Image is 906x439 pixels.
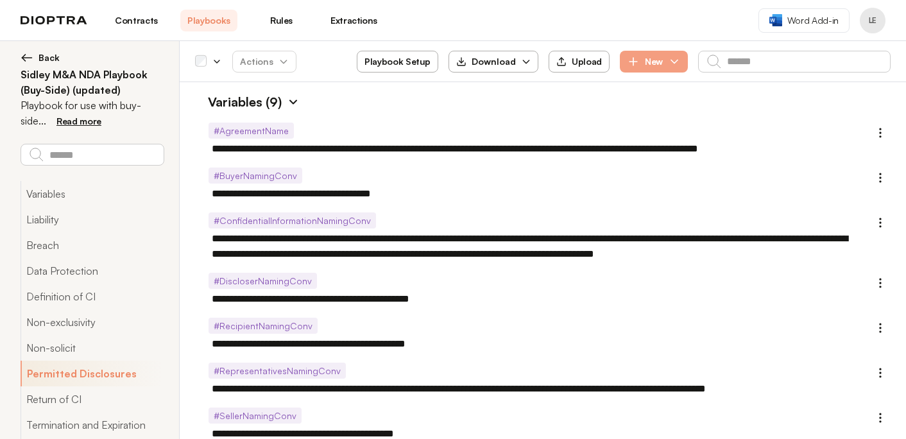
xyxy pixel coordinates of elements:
button: Non-solicit [21,335,164,361]
button: Data Protection [21,258,164,284]
div: Select all [195,56,207,67]
button: Actions [232,51,296,73]
span: Read more [56,116,101,126]
button: Liability [21,207,164,232]
img: Expand [287,96,300,108]
button: Permitted Disclosures [21,361,164,386]
span: # DiscloserNamingConv [209,273,317,289]
a: Extractions [325,10,382,31]
span: # SellerNamingConv [209,408,302,424]
img: word [769,14,782,26]
button: Back [21,51,164,64]
button: Variables [21,181,164,207]
button: Termination and Expiration [21,412,164,438]
div: Download [456,55,516,68]
button: Definition of CI [21,284,164,309]
h2: Sidley M&A NDA Playbook (Buy-Side) (updated) [21,67,164,98]
button: Playbook Setup [357,51,438,73]
img: left arrow [21,51,33,64]
button: Download [449,51,538,73]
span: # BuyerNamingConv [209,168,302,184]
a: Word Add-in [758,8,850,33]
p: Playbook for use with buy-side [21,98,164,128]
button: Return of CI [21,386,164,412]
span: Actions [230,50,299,73]
h1: Variables (9) [195,92,282,112]
span: Word Add-in [787,14,839,27]
button: New [620,51,688,73]
div: Upload [556,56,602,67]
a: Playbooks [180,10,237,31]
span: # RepresentativesNamingConv [209,363,346,379]
span: Back [38,51,60,64]
img: logo [21,16,87,25]
a: Rules [253,10,310,31]
a: Contracts [108,10,165,31]
button: Non-exclusivity [21,309,164,335]
button: Upload [549,51,610,73]
span: ... [38,114,46,127]
button: Breach [21,232,164,258]
button: Profile menu [860,8,885,33]
span: # AgreementName [209,123,294,139]
span: # ConfidentialInformationNamingConv [209,212,376,228]
span: # RecipientNamingConv [209,318,318,334]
